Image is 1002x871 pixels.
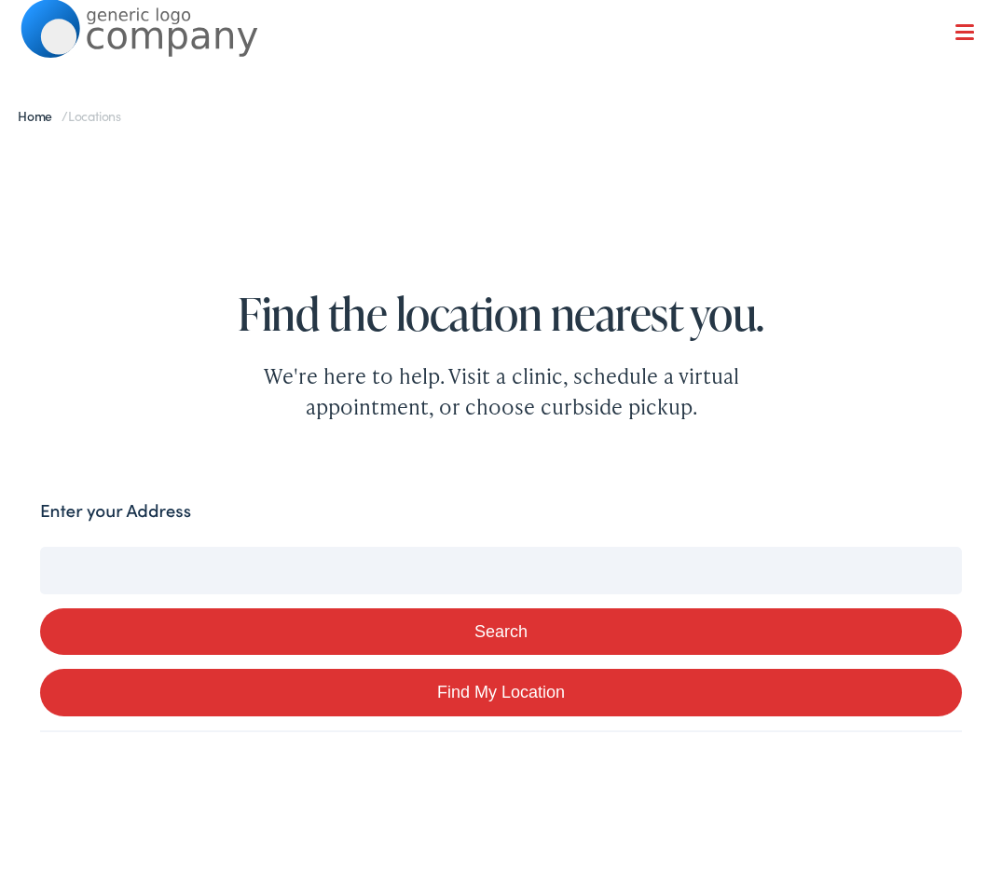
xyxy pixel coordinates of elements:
[21,289,982,338] h1: Find the location nearest you.
[40,497,191,524] label: Enter your Address
[68,106,121,125] span: Locations
[34,75,982,114] a: What We Offer
[40,547,962,593] input: Enter your address or zip code
[18,106,62,125] a: Home
[40,669,962,716] a: Find My Location
[18,106,121,125] span: /
[203,361,800,422] div: We're here to help. Visit a clinic, schedule a virtual appointment, or choose curbside pickup.
[40,608,962,656] button: Search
